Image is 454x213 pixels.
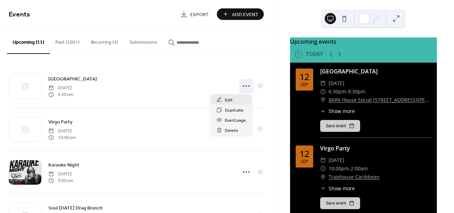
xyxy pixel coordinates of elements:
[48,134,76,141] span: 10:00 pm
[48,128,76,134] span: [DATE]
[124,28,163,53] button: Submissions
[225,97,233,104] span: Edit
[175,8,214,20] a: Export
[7,28,50,54] button: Upcoming (11)
[300,149,309,158] div: 12
[320,185,355,192] button: ​Show more
[190,11,209,18] span: Export
[329,107,355,115] span: Show more
[320,87,326,96] div: ​
[320,144,431,152] div: Virgo Party
[300,72,309,81] div: 12
[48,76,97,83] span: [GEOGRAPHIC_DATA]
[85,28,124,53] button: Recurring (4)
[301,83,308,87] div: Sep
[329,87,346,96] span: 6:30pm
[320,197,360,209] button: Save event
[320,79,326,87] div: ​
[225,127,238,134] span: Delete
[320,107,326,115] div: ​
[48,204,103,212] a: Soul [DATE] Drag Brunch
[349,164,351,173] span: -
[217,8,264,20] button: Add Event
[320,164,326,173] div: ​
[320,156,326,164] div: ​
[48,119,73,126] span: Virgo Party
[48,171,73,177] span: [DATE]
[329,79,344,87] span: [DATE]
[329,156,344,164] span: [DATE]
[9,8,30,21] span: Events
[301,159,308,164] div: Sep
[48,91,73,98] span: 6:30 pm
[48,162,80,169] span: Karaoke Night
[329,173,380,181] a: Traphouse Caribbean
[48,161,80,169] a: Karaoke Night
[232,11,259,18] span: Add Event
[320,173,326,181] div: ​
[320,120,360,132] button: Save event
[329,96,431,104] a: BARk House Social [STREET_ADDRESS][PERSON_NAME]
[290,37,437,46] div: Upcoming events
[48,85,73,91] span: [DATE]
[225,117,246,124] span: Event page
[320,107,355,115] button: ​Show more
[320,67,431,76] div: [GEOGRAPHIC_DATA]
[48,118,73,126] a: Virgo Party
[50,28,85,53] button: Past (100+)
[320,96,326,104] div: ​
[348,87,365,96] span: 9:30pm
[48,177,73,184] span: 9:00 pm
[329,185,355,192] span: Show more
[346,87,348,96] span: -
[329,164,349,173] span: 10:00pm
[225,107,243,114] span: Duplicate
[48,205,103,212] span: Soul [DATE] Drag Brunch
[48,75,97,83] a: [GEOGRAPHIC_DATA]
[351,164,368,173] span: 2:00am
[320,185,326,192] div: ​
